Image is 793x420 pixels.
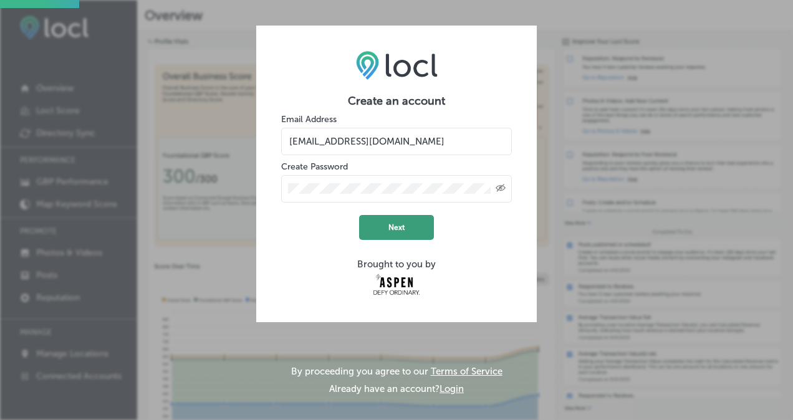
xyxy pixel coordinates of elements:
button: Next [359,215,434,240]
label: Create Password [281,161,348,172]
h2: Create an account [281,94,512,108]
div: Brought to you by [281,259,512,270]
label: Email Address [281,114,337,125]
a: Terms of Service [431,366,502,377]
button: Login [440,383,464,394]
img: Aspen [373,274,420,295]
p: By proceeding you agree to our [291,366,502,377]
span: Toggle password visibility [496,183,506,194]
p: Already have an account? [329,383,464,394]
img: LOCL logo [356,50,438,79]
